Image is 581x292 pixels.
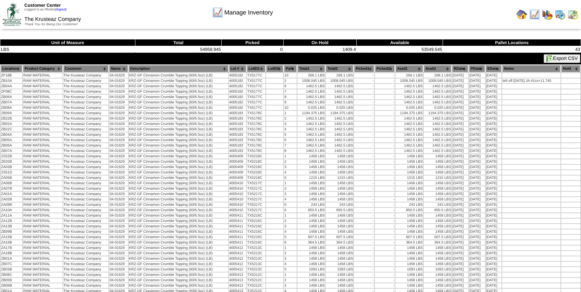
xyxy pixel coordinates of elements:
th: Lot # [229,65,246,72]
td: 4005182 [229,105,246,110]
th: Pallet Locations [443,39,581,46]
td: 04-01629 [109,122,128,126]
td: [DATE] [452,84,468,89]
td: KRZ-GF Cinnamon Crumble Topping (60/6.5oz) (LB) [129,132,228,137]
td: TX5178C [247,132,266,137]
td: 1462.5 LBS [297,138,325,142]
td: [DATE] [469,73,485,78]
td: 2 [284,78,297,83]
td: [DATE] [469,132,485,137]
td: RAW MATERIAL [23,89,62,94]
td: 53549.545 [357,46,443,53]
td: The Krusteaz Company [63,100,109,105]
td: 04-01629 [109,127,128,132]
td: 04-01629 [109,100,128,105]
td: [DATE] [452,116,468,121]
th: EDate [486,65,502,72]
td: 1462.5 LBS [297,143,325,148]
td: 1462.5 LBS [395,84,423,89]
td: 1462.5 LBS [326,84,353,89]
img: graph.gif [542,9,553,20]
td: 1008.045 LBS [395,78,423,83]
td: 1462.5 LBS [424,89,451,94]
td: 1462.5 LBS [395,89,423,94]
td: - [375,122,395,126]
td: 1462.5 LBS [297,84,325,89]
td: 10 [284,105,297,110]
td: TX5177C [247,84,266,89]
td: [DATE] [469,89,485,94]
th: Description [129,65,228,72]
span: Logged in as Rbolen [24,8,67,11]
td: - [354,78,374,83]
td: KRZ-GF Cinnamon Crumble Topping (60/6.5oz) (LB) [129,105,228,110]
td: 1462.5 LBS [424,100,451,105]
td: TX5178C [247,116,266,121]
td: - [375,143,395,148]
td: KRZ-GF Cinnamon Crumble Topping (60/6.5oz) (LB) [129,122,228,126]
td: - [354,89,374,94]
td: KRZ-GF Cinnamon Crumble Topping (60/6.5oz) (LB) [129,89,228,94]
th: Name [109,65,128,72]
td: RAW MATERIAL [23,132,62,137]
td: 04-01629 [109,84,128,89]
td: 1194.375 LBS [424,111,451,116]
span: Thank You for Being Our Customer! [24,23,78,26]
td: 6 [284,84,297,89]
td: 4 [284,127,297,132]
th: Customer [63,65,109,72]
td: KRZ-GF Cinnamon Crumble Topping (60/6.5oz) (LB) [129,116,228,121]
td: KRZ-GF Cinnamon Crumble Topping (60/6.5oz) (LB) [129,84,228,89]
td: KRZ-GF Cinnamon Crumble Topping (60/6.5oz) (LB) [129,127,228,132]
span: The Krusteaz Company [24,17,81,22]
td: - [354,149,374,153]
td: 1462.5 LBS [326,89,353,94]
td: - [375,132,395,137]
td: TX5178C [247,111,266,116]
td: The Krusteaz Company [63,89,109,94]
td: [DATE] [452,89,468,94]
td: [DATE] [486,78,502,83]
td: [DATE] [486,122,502,126]
td: 9 [284,100,297,105]
td: 1462.5 LBS [326,127,353,132]
td: ZB04A [1,132,22,137]
td: 1462.5 LBS [395,122,423,126]
td: RAW MATERIAL [23,138,62,142]
td: 268.1 LBS [297,73,325,78]
td: 2 [284,116,297,121]
td: 4005183 [229,122,246,126]
td: [DATE] [486,100,502,105]
td: 7 [284,143,297,148]
td: - [354,105,374,110]
td: 1462.5 LBS [395,132,423,137]
td: 04-01629 [109,116,128,121]
td: 1462.5 LBS [326,149,353,153]
span: Customer Center [24,3,61,8]
th: Avail2 [424,65,451,72]
td: [DATE] [486,105,502,110]
td: ZB07A [1,149,22,153]
td: [DATE] [469,84,485,89]
td: RAW MATERIAL [23,111,62,116]
td: ZB05A [1,138,22,142]
td: 1008.045 LBS [424,78,451,83]
td: - [354,95,374,99]
td: The Krusteaz Company [63,132,109,137]
td: The Krusteaz Company [63,84,109,89]
td: - [375,73,395,78]
td: ZB08A [1,105,22,110]
td: 0.025 LBS [424,105,451,110]
td: [DATE] [452,95,468,99]
td: 1462.5 LBS [297,127,325,132]
th: Picked1 [354,65,374,72]
td: - [375,149,395,153]
td: KRZ-GF Cinnamon Crumble Topping (60/6.5oz) (LB) [129,73,228,78]
td: 1462.5 LBS [424,149,451,153]
td: The Krusteaz Company [63,105,109,110]
td: - [375,138,395,142]
td: RAW MATERIAL [23,116,62,121]
td: The Krusteaz Company [63,122,109,126]
td: - [354,127,374,132]
td: 04-01629 [109,143,128,148]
